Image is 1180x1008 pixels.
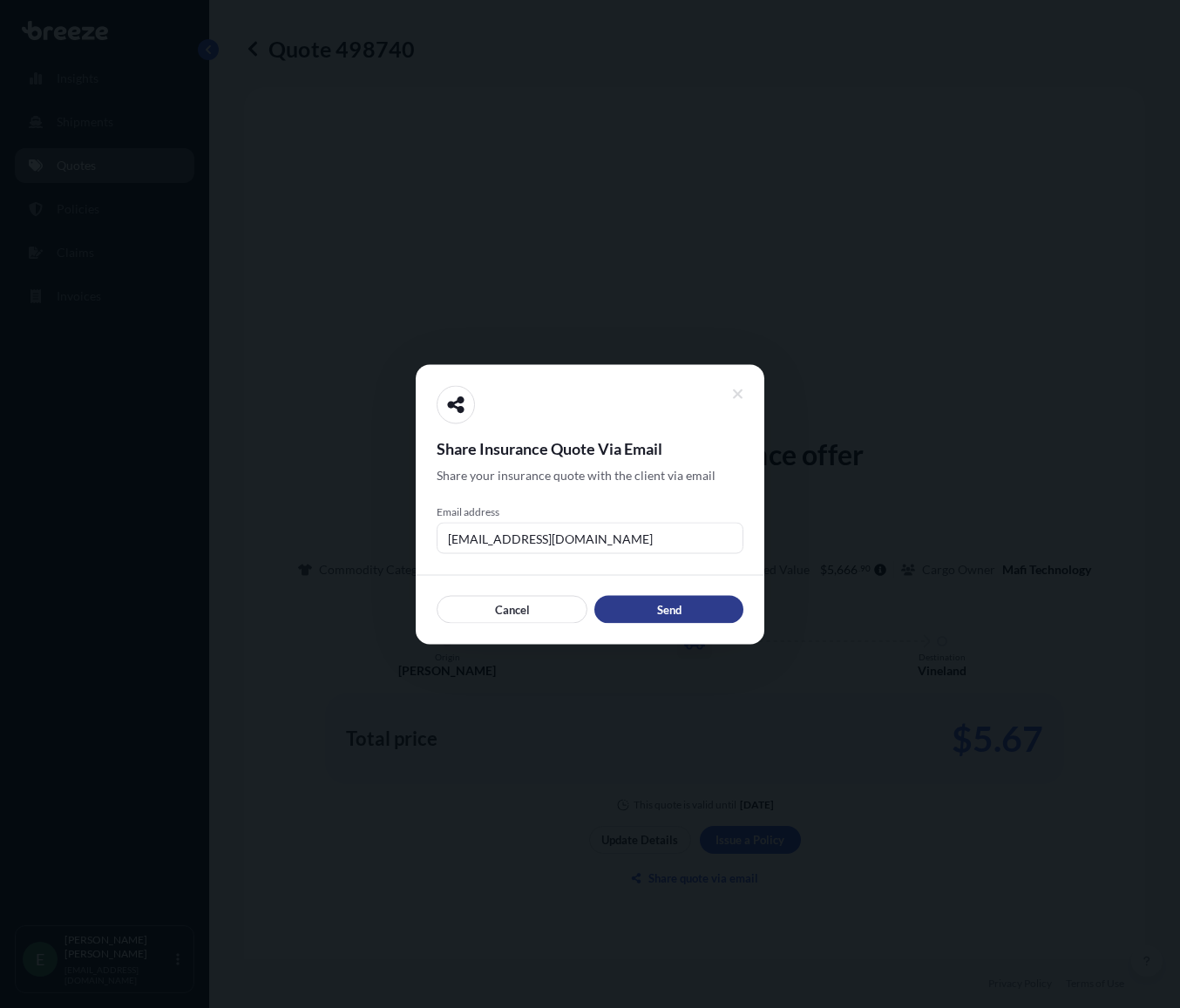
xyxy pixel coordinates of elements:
span: Share Insurance Quote Via Email [437,437,743,458]
button: Cancel [437,595,587,623]
p: Send [657,600,682,618]
p: Cancel [495,600,530,618]
span: Email address [437,504,743,518]
button: Send [594,595,743,623]
span: Share your insurance quote with the client via email [437,466,715,484]
input: example@gmail.com [437,522,743,553]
